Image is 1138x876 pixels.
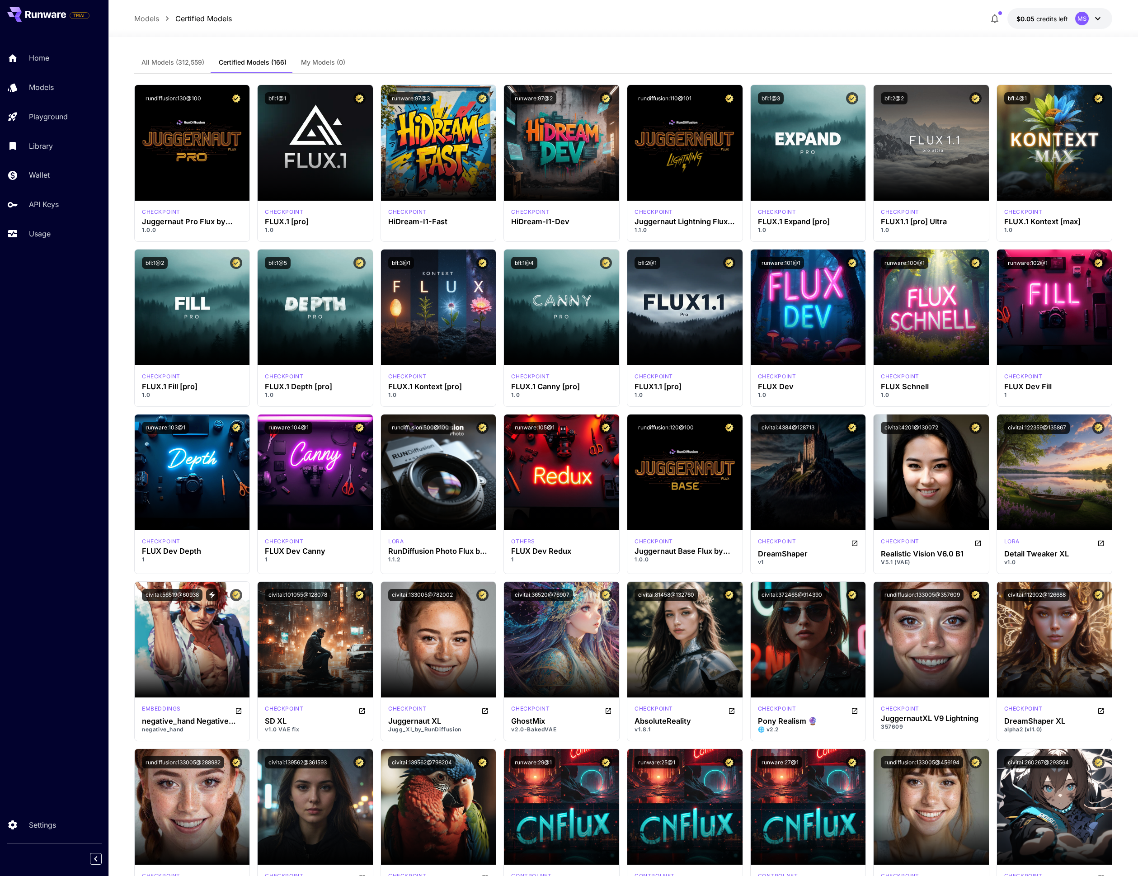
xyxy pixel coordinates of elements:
[175,13,232,24] a: Certified Models
[476,422,489,434] button: Certified Model – Vetted for best performance and includes a commercial license.
[881,382,982,391] div: FLUX Schnell
[230,422,242,434] button: Certified Model – Vetted for best performance and includes a commercial license.
[219,58,287,66] span: Certified Models (166)
[388,391,489,399] p: 1.0
[29,82,54,93] p: Models
[511,372,550,381] div: fluxpro
[635,391,735,399] p: 1.0
[969,589,982,601] button: Certified Model – Vetted for best performance and includes a commercial license.
[635,756,679,768] button: runware:25@1
[70,10,89,21] span: Add your payment card to enable full platform functionality.
[142,208,180,216] p: checkpoint
[265,705,303,716] div: SDXL 1.0
[1004,550,1105,558] h3: Detail Tweaker XL
[723,257,735,269] button: Certified Model – Vetted for best performance and includes a commercial license.
[388,208,427,216] div: HiDream Fast
[388,257,414,269] button: bfl:3@1
[388,589,456,601] button: civitai:133005@782002
[265,208,303,216] div: fluxpro
[265,422,312,434] button: runware:104@1
[758,372,796,381] p: checkpoint
[353,92,366,104] button: Certified Model – Vetted for best performance and includes a commercial license.
[1097,705,1105,716] button: Open in CivitAI
[1092,756,1105,768] button: Certified Model – Vetted for best performance and includes a commercial license.
[97,851,108,867] div: Collapse sidebar
[1004,422,1070,434] button: civitai:122359@135867
[206,589,218,601] button: View trigger words
[758,208,796,216] div: fluxpro
[635,537,673,546] div: FLUX.1 D
[723,589,735,601] button: Certified Model – Vetted for best performance and includes a commercial license.
[758,382,859,391] h3: FLUX Dev
[142,226,243,234] p: 1.0.0
[758,589,826,601] button: civitai:372465@914390
[846,422,858,434] button: Certified Model – Vetted for best performance and includes a commercial license.
[758,705,796,716] div: Pony
[511,725,612,734] p: v2.0-BakedVAE
[1004,208,1043,216] div: FLUX.1 Kontext [max]
[881,723,982,731] p: 357609
[265,372,303,381] p: checkpoint
[1097,537,1105,548] button: Open in CivitAI
[388,705,427,713] p: checkpoint
[265,537,303,546] p: checkpoint
[142,208,180,216] div: FLUX.1 D
[881,550,982,558] h3: Realistic Vision V6.0 B1
[758,92,784,104] button: bfl:1@3
[1092,92,1105,104] button: Certified Model – Vetted for best performance and includes a commercial license.
[230,589,242,601] button: Certified Model – Vetted for best performance and includes a commercial license.
[388,372,427,381] div: FLUX.1 Kontext [pro]
[265,372,303,381] div: fluxpro
[29,819,56,830] p: Settings
[142,717,243,725] div: negative_hand Negative Embedding
[301,58,345,66] span: My Models (0)
[265,226,366,234] p: 1.0
[600,257,612,269] button: Certified Model – Vetted for best performance and includes a commercial license.
[969,422,982,434] button: Certified Model – Vetted for best performance and includes a commercial license.
[511,382,612,391] h3: FLUX.1 Canny [pro]
[142,422,189,434] button: runware:103@1
[1004,382,1105,391] div: FLUX Dev Fill
[635,717,735,725] div: AbsoluteReality
[90,853,102,865] button: Collapse sidebar
[881,217,982,226] div: FLUX1.1 [pro] Ultra
[142,705,181,716] div: SD 1.5
[635,537,673,546] p: checkpoint
[728,705,735,716] button: Open in CivitAI
[758,537,796,546] p: checkpoint
[1004,391,1105,399] p: 1
[1092,589,1105,601] button: Certified Model – Vetted for best performance and includes a commercial license.
[388,382,489,391] div: FLUX.1 Kontext [pro]
[846,257,858,269] button: Certified Model – Vetted for best performance and includes a commercial license.
[635,589,698,601] button: civitai:81458@132760
[511,537,535,546] div: FLUX.1 D
[511,92,556,104] button: runware:97@2
[511,547,612,556] h3: FLUX Dev Redux
[142,92,205,104] button: rundiffusion:130@100
[511,717,612,725] h3: GhostMix
[134,13,232,24] nav: breadcrumb
[388,547,489,556] div: RunDiffusion Photo Flux by RunDiffusion
[1004,717,1105,725] h3: DreamShaper XL
[881,208,919,216] p: checkpoint
[1004,705,1043,716] div: SDXL 1.0
[142,217,243,226] div: Juggernaut Pro Flux by RunDiffusion
[230,257,242,269] button: Certified Model – Vetted for best performance and includes a commercial license.
[476,589,489,601] button: Certified Model – Vetted for best performance and includes a commercial license.
[142,382,243,391] h3: FLUX.1 Fill [pro]
[758,217,859,226] div: FLUX.1 Expand [pro]
[511,537,535,546] p: others
[388,705,427,716] div: SDXL 1.0
[511,589,573,601] button: civitai:36520@76907
[388,217,489,226] h3: HiDream-I1-Fast
[265,537,303,546] div: FLUX.1 D
[265,547,366,556] h3: FLUX Dev Canny
[635,556,735,564] p: 1.0.0
[881,705,919,713] p: checkpoint
[635,382,735,391] h3: FLUX1.1 [pro]
[758,391,859,399] p: 1.0
[230,92,242,104] button: Certified Model – Vetted for best performance and includes a commercial license.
